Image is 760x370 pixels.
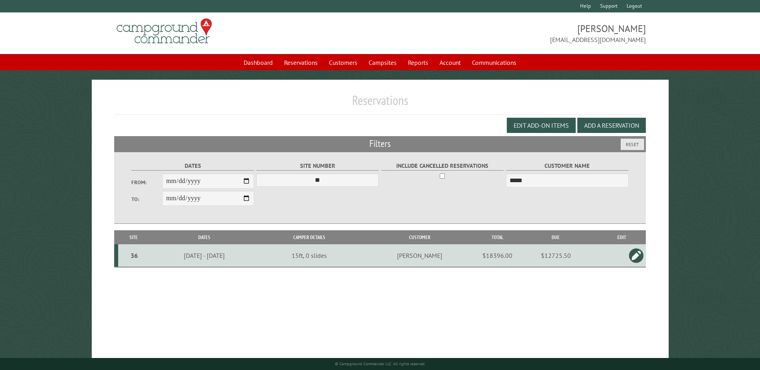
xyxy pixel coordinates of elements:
a: Account [435,55,466,70]
span: [PERSON_NAME] [EMAIL_ADDRESS][DOMAIN_NAME] [380,22,646,44]
a: Campsites [364,55,401,70]
a: Communications [467,55,521,70]
td: $18396.00 [481,244,514,267]
label: Customer Name [506,161,628,171]
button: Reset [621,139,644,150]
th: Camper Details [260,230,358,244]
img: Campground Commander [114,16,214,47]
button: Edit Add-on Items [507,118,576,133]
th: Dates [149,230,260,244]
label: Include Cancelled Reservations [381,161,504,171]
td: [PERSON_NAME] [358,244,481,267]
div: [DATE] - [DATE] [150,251,259,259]
button: Add a Reservation [577,118,646,133]
th: Due [514,230,598,244]
label: Site Number [256,161,379,171]
a: Reports [403,55,433,70]
th: Customer [358,230,481,244]
label: Dates [131,161,254,171]
td: $12725.50 [514,244,598,267]
label: To: [131,195,162,203]
th: Site [118,230,148,244]
h2: Filters [114,136,645,151]
td: 15ft, 0 slides [260,244,358,267]
a: Dashboard [239,55,278,70]
a: Customers [324,55,362,70]
th: Total [481,230,514,244]
th: Edit [598,230,646,244]
small: © Campground Commander LLC. All rights reserved. [335,361,425,366]
a: Reservations [279,55,323,70]
div: 36 [121,251,147,259]
label: From: [131,179,162,186]
h1: Reservations [114,92,645,115]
